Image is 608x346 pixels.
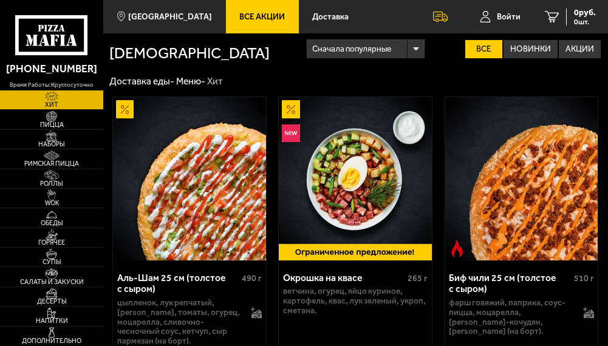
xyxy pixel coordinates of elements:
span: Все Акции [239,13,285,21]
span: Войти [497,13,521,21]
a: АкционныйНовинкаОкрошка на квасе [279,97,432,260]
img: Биф чили 25 см (толстое с сыром) [445,97,598,260]
img: Новинка [282,124,299,142]
p: ветчина, огурец, яйцо куриное, картофель, квас, лук зеленый, укроп, сметана. [283,287,428,315]
span: 0 руб. [574,8,596,17]
a: АкционныйАль-Шам 25 см (толстое с сыром) [113,97,266,260]
img: Акционный [116,100,134,118]
span: 265 г [408,273,428,283]
span: Сначала популярные [312,38,391,60]
p: фарш говяжий, паприка, соус-пицца, моцарелла, [PERSON_NAME]-кочудян, [PERSON_NAME] (на борт). [449,298,576,336]
a: Меню- [176,75,205,87]
p: цыпленок, лук репчатый, [PERSON_NAME], томаты, огурец, моцарелла, сливочно-чесночный соус, кетчуп... [117,298,245,345]
span: Доставка [312,13,349,21]
span: [GEOGRAPHIC_DATA] [128,13,212,21]
span: 490 г [242,273,262,283]
img: Аль-Шам 25 см (толстое с сыром) [113,97,266,260]
label: Все [465,40,503,58]
img: Акционный [282,100,299,118]
h1: [DEMOGRAPHIC_DATA] [109,46,307,61]
a: Доставка еды- [109,75,174,87]
div: Биф чили 25 см (толстое с сыром) [449,273,570,296]
img: Окрошка на квасе [279,97,432,260]
a: Острое блюдоБиф чили 25 см (толстое с сыром) [445,97,598,260]
div: Аль-Шам 25 см (толстое с сыром) [117,273,239,296]
div: Окрошка на квасе [283,273,405,284]
img: Острое блюдо [448,240,466,257]
div: Хит [207,75,223,87]
span: 510 г [574,273,594,283]
label: Акции [559,40,601,58]
label: Новинки [504,40,558,58]
span: 0 шт. [574,18,596,25]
